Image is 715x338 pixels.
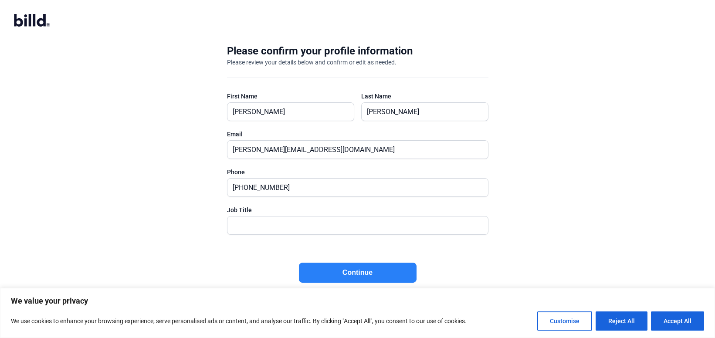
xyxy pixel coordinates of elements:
p: We value your privacy [11,296,704,306]
div: Phone [227,168,488,176]
div: Email [227,130,488,139]
button: Continue [299,263,417,283]
button: Reject All [596,311,647,331]
div: Job Title [227,206,488,214]
div: Please confirm your profile information [227,44,413,58]
button: Customise [537,311,592,331]
div: Last Name [361,92,488,101]
button: Accept All [651,311,704,331]
div: Please review your details below and confirm or edit as needed. [227,58,396,67]
input: (XXX) XXX-XXXX [227,179,478,196]
p: We use cookies to enhance your browsing experience, serve personalised ads or content, and analys... [11,316,467,326]
div: First Name [227,92,354,101]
